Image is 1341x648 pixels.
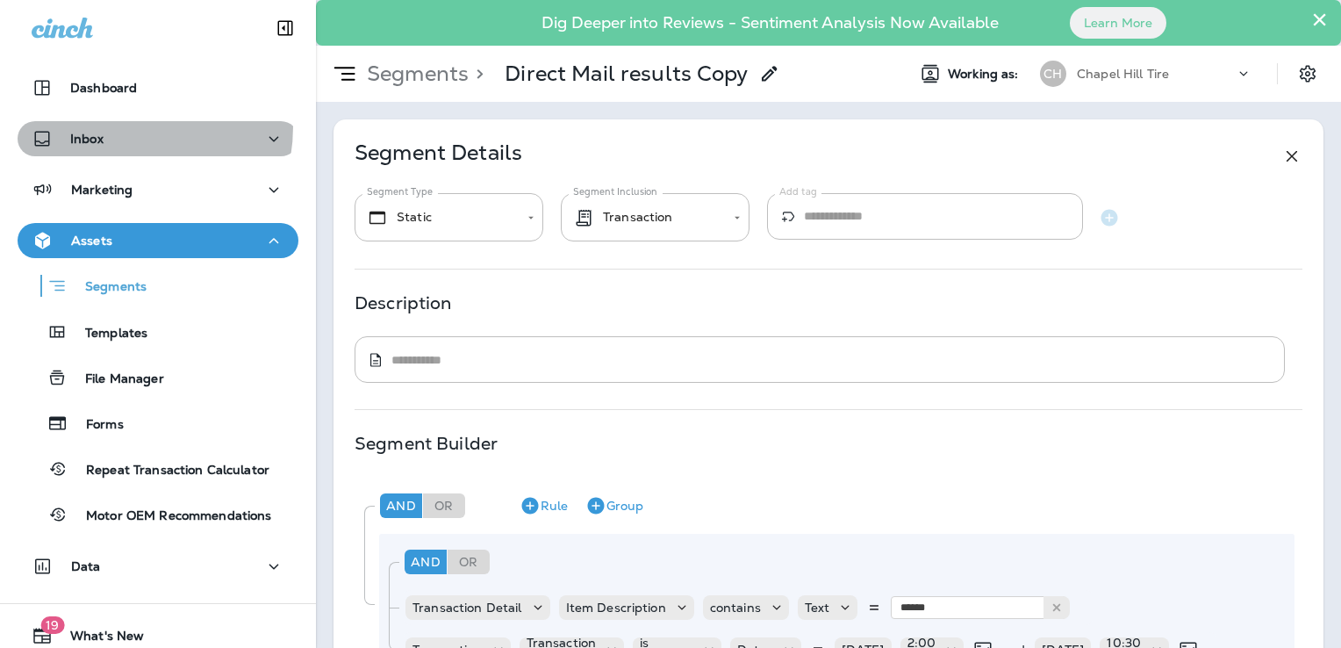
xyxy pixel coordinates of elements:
[18,496,298,533] button: Motor OEM Recommendations
[18,359,298,396] button: File Manager
[70,132,104,146] p: Inbox
[68,279,147,297] p: Segments
[18,405,298,442] button: Forms
[505,61,748,87] p: Direct Mail results Copy
[70,81,137,95] p: Dashboard
[573,207,721,228] div: Transaction
[18,121,298,156] button: Inbox
[573,185,657,198] label: Segment Inclusion
[18,267,298,305] button: Segments
[71,234,112,248] p: Assets
[380,493,422,518] div: And
[360,61,469,87] p: Segments
[18,223,298,258] button: Assets
[566,601,666,615] p: Item Description
[367,207,515,228] div: Static
[18,450,298,487] button: Repeat Transaction Calculator
[68,463,269,479] p: Repeat Transaction Calculator
[68,508,272,525] p: Motor OEM Recommendations
[948,67,1022,82] span: Working as:
[68,417,124,434] p: Forms
[578,492,650,520] button: Group
[1040,61,1066,87] div: CH
[18,70,298,105] button: Dashboard
[18,172,298,207] button: Marketing
[1077,67,1169,81] p: Chapel Hill Tire
[805,601,830,615] p: Text
[1292,58,1323,90] button: Settings
[68,326,147,342] p: Templates
[71,559,101,573] p: Data
[779,185,817,198] label: Add tag
[68,371,164,388] p: File Manager
[40,616,64,634] span: 19
[1070,7,1166,39] button: Learn More
[355,146,522,167] p: Segment Details
[18,549,298,584] button: Data
[448,550,490,574] div: Or
[71,183,133,197] p: Marketing
[1311,5,1328,33] button: Close
[513,492,575,520] button: Rule
[18,313,298,350] button: Templates
[423,493,465,518] div: Or
[355,436,498,450] p: Segment Builder
[412,601,522,615] p: Transaction Detail
[710,601,761,615] p: contains
[261,11,310,46] button: Collapse Sidebar
[405,550,447,574] div: And
[491,20,1050,25] p: Dig Deeper into Reviews - Sentiment Analysis Now Available
[367,185,433,198] label: Segment Type
[469,61,484,87] p: >
[355,296,452,310] p: Description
